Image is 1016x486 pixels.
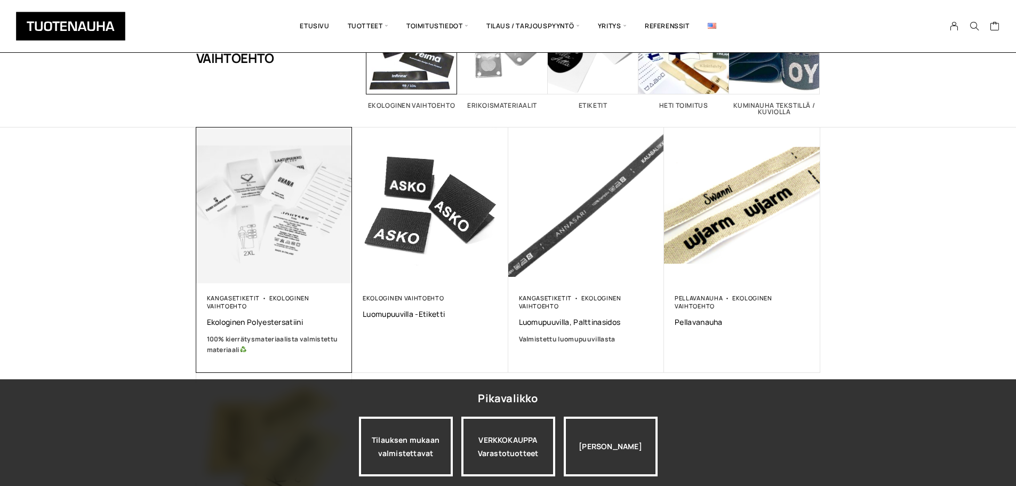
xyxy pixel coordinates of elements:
a: Visit product category Kuminauha tekstillä / kuviolla [729,4,820,115]
a: Ekologinen vaihtoehto [675,294,772,310]
a: 100% kierrätysmateriaalista valmistettu materiaali♻️ [207,334,342,355]
a: Visit product category Heti toimitus [638,4,729,109]
span: Toimitustiedot [397,8,477,44]
a: My Account [944,21,965,31]
span: Tuotteet [339,8,397,44]
a: Ekologinen vaihtoehto [207,294,309,310]
a: Etusivu [291,8,338,44]
h2: Ekologinen vaihtoehto [366,102,457,109]
a: VERKKOKAUPPAVarastotuotteet [461,417,555,476]
b: 100% kierrätysmateriaalista valmistettu materiaali [207,334,338,354]
h2: Heti toimitus [638,102,729,109]
a: Pellavanauha [675,294,723,302]
a: Visit product category Etiketit [548,4,638,109]
a: Cart [990,21,1000,34]
div: Pikavalikko [478,389,538,408]
img: Tuotenauha Oy [16,12,125,41]
a: Referenssit [636,8,699,44]
span: Yritys [589,8,636,44]
img: English [708,23,716,29]
a: Tilauksen mukaan valmistettavat [359,417,453,476]
div: [PERSON_NAME] [564,417,658,476]
a: Visit product category Ekologinen vaihtoehto [366,4,457,109]
div: VERKKOKAUPPA Varastotuotteet [461,417,555,476]
h2: Etiketit [548,102,638,109]
span: Tilaus / Tarjouspyyntö [477,8,589,44]
h2: Kuminauha tekstillä / kuviolla [729,102,820,115]
img: ♻️ [240,346,246,353]
a: Pellavanauha [675,317,810,327]
a: Visit product category Erikoismateriaalit [457,4,548,109]
a: Ekologinen vaihtoehto [519,294,621,310]
h2: Erikoismateriaalit [457,102,548,109]
button: Search [964,21,985,31]
a: Ekologinen vaihtoehto [363,294,444,302]
a: Kangasetiketit [207,294,260,302]
a: Kangasetiketit [519,294,572,302]
a: Luomupuuvilla, palttinasidos [519,317,654,327]
a: Luomupuuvilla -etiketti [363,309,498,319]
a: Ekologinen polyestersatiini [207,317,342,327]
a: Valmistettu luomupuuvillasta [519,334,654,345]
span: Valmistettu luomupuuvillasta [519,334,615,344]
